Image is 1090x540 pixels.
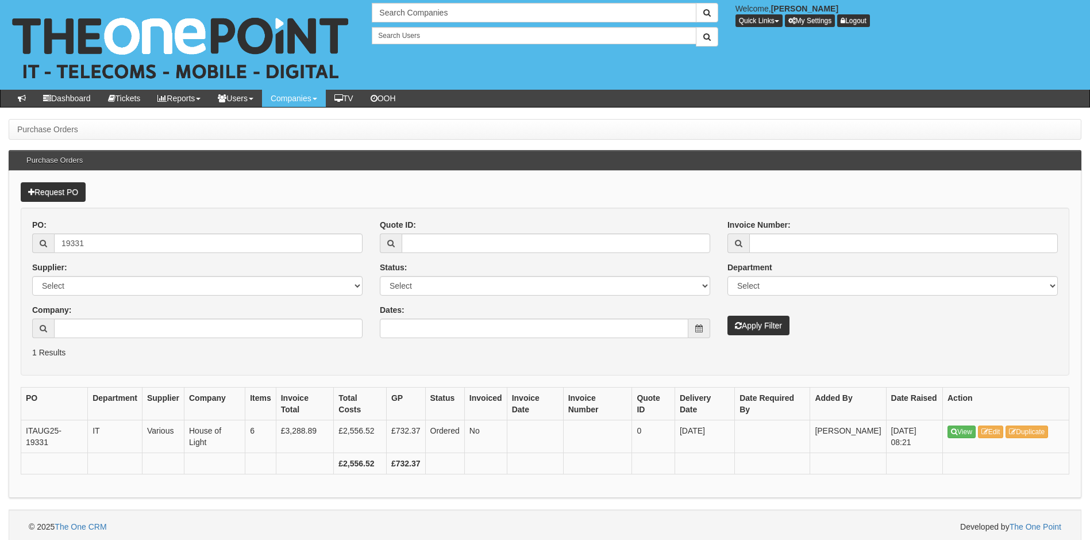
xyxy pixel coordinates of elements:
span: © 2025 [29,522,107,531]
a: TV [326,90,362,107]
a: Duplicate [1006,426,1048,438]
th: Added By [810,388,886,420]
a: Dashboard [34,90,99,107]
button: Quick Links [735,14,783,27]
div: Welcome, [727,3,1090,27]
td: Ordered [425,420,464,453]
input: Search Companies [372,3,696,22]
td: £732.37 [386,420,425,453]
th: Invoiced [464,388,507,420]
label: Dates: [380,304,405,316]
td: [PERSON_NAME] [810,420,886,453]
a: Edit [978,426,1004,438]
a: Users [209,90,262,107]
p: 1 Results [32,347,1058,358]
th: Invoice Total [276,388,334,420]
th: Invoice Date [507,388,563,420]
th: GP [386,388,425,420]
th: Department [88,388,142,420]
li: Purchase Orders [17,124,78,135]
th: PO [21,388,88,420]
th: Action [943,388,1069,420]
th: £2,556.52 [334,453,387,474]
td: House of Light [184,420,245,453]
label: Invoice Number: [727,219,791,231]
label: Status: [380,262,407,273]
label: Company: [32,304,71,316]
th: Delivery Date [675,388,734,420]
span: Developed by [960,521,1061,533]
a: Reports [149,90,209,107]
label: Department [727,262,772,273]
th: Total Costs [334,388,387,420]
a: The One CRM [55,522,106,531]
button: Apply Filter [727,316,789,335]
td: £3,288.89 [276,420,334,453]
a: The One Point [1010,522,1061,531]
b: [PERSON_NAME] [771,4,838,13]
h3: Purchase Orders [21,151,88,170]
a: Tickets [99,90,149,107]
td: [DATE] 08:21 [886,420,942,453]
th: Date Required By [735,388,810,420]
a: Request PO [21,182,86,202]
th: Quote ID [632,388,675,420]
td: £2,556.52 [334,420,387,453]
a: OOH [362,90,405,107]
td: 0 [632,420,675,453]
label: Quote ID: [380,219,416,231]
a: My Settings [785,14,835,27]
th: Supplier [142,388,184,420]
a: Logout [837,14,870,27]
td: IT [88,420,142,453]
a: View [948,426,976,438]
input: Search Users [372,27,696,44]
td: 6 [245,420,276,453]
td: [DATE] [675,420,734,453]
td: ITAUG25-19331 [21,420,88,453]
th: Date Raised [886,388,942,420]
th: Items [245,388,276,420]
td: Various [142,420,184,453]
a: Companies [262,90,326,107]
td: No [464,420,507,453]
label: PO: [32,219,47,231]
th: £732.37 [386,453,425,474]
th: Company [184,388,245,420]
th: Status [425,388,464,420]
label: Supplier: [32,262,67,273]
th: Invoice Number [563,388,632,420]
